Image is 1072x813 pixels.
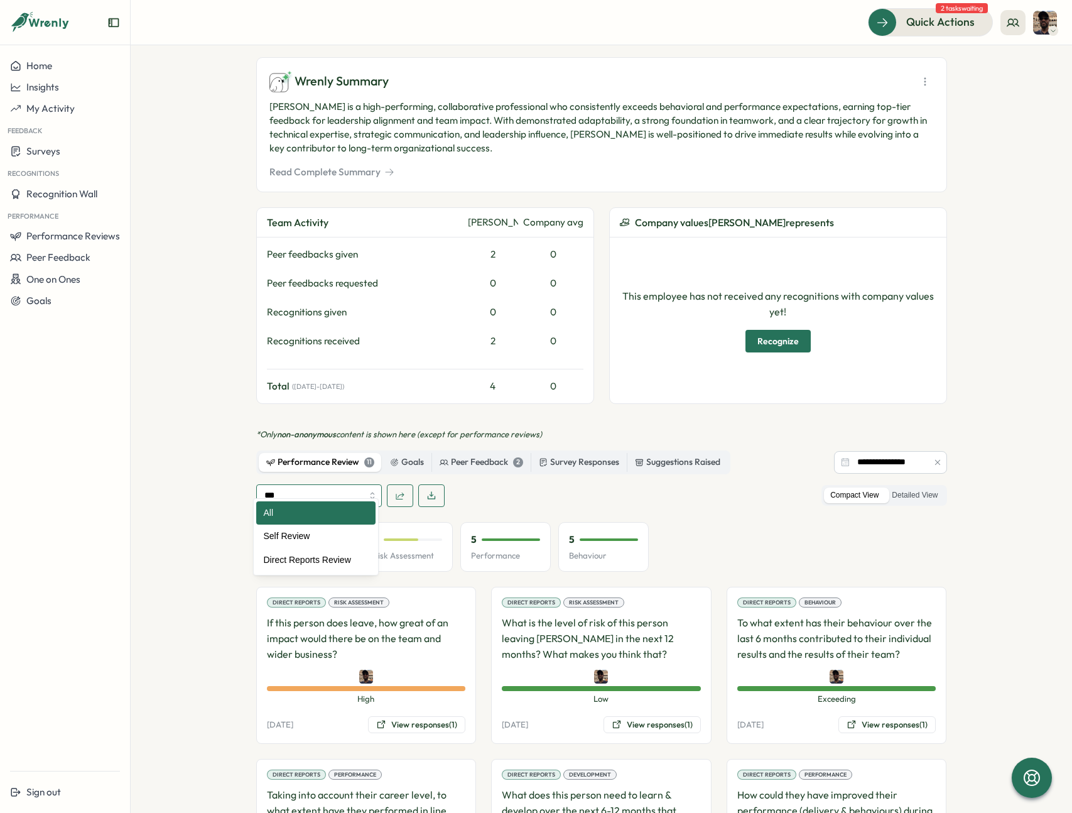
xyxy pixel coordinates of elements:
div: Direct Reports [267,770,326,780]
div: Direct Reports [267,597,326,608]
div: Direct Reports [502,597,561,608]
label: Compact View [824,488,885,503]
span: Quick Actions [906,14,975,30]
div: Peer feedbacks given [267,248,463,261]
p: [DATE] [267,719,293,731]
p: [DATE] [737,719,764,731]
button: View responses(1) [368,716,465,734]
div: 0 [468,276,518,290]
p: Performance [471,550,540,562]
span: Home [26,60,52,72]
p: What is the level of risk of this person leaving [PERSON_NAME] in the next 12 months? What makes ... [502,615,701,662]
div: Peer feedbacks requested [267,276,463,290]
div: Peer Feedback [440,456,523,469]
span: Low [502,694,701,705]
span: Insights [26,81,59,93]
div: Risk Assessment [328,597,389,608]
p: Behaviour [569,550,638,562]
div: 4 [468,379,518,393]
div: Performance Review [266,456,374,469]
div: Recognitions received [267,334,463,348]
div: Behaviour [799,597,842,608]
div: 0 [523,305,583,319]
span: My Activity [26,102,75,114]
div: 0 [523,334,583,348]
img: Jamalah Bryan [594,670,608,684]
div: 0 [523,276,583,290]
span: Company values [PERSON_NAME] represents [635,215,834,231]
div: 2 [468,334,518,348]
span: Wrenly Summary [295,72,389,91]
p: *Only content is shown here (except for performance reviews) [256,429,947,440]
span: Sign out [26,786,61,798]
div: Survey Responses [539,456,619,469]
div: 0 [523,248,583,261]
button: View responses(1) [604,716,701,734]
div: Suggestions Raised [635,456,720,469]
div: Risk Assessment [563,597,624,608]
button: View responses(1) [838,716,936,734]
span: 2 tasks waiting [936,3,988,13]
p: [PERSON_NAME] is a high-performing, collaborative professional who consistently exceeds behaviora... [269,100,934,155]
img: Jamalah Bryan [1033,11,1057,35]
div: [PERSON_NAME] [468,216,518,229]
div: Performance [328,770,382,780]
p: 5 [569,533,575,547]
span: non-anonymous [277,429,336,439]
span: Performance Reviews [26,230,120,242]
div: Direct Reports [737,597,796,608]
div: Recognitions given [267,305,463,319]
img: Jamalah Bryan [359,670,373,684]
img: Jamalah Bryan [830,670,843,684]
div: Goals [390,456,424,469]
span: Goals [26,295,51,307]
div: 0 [468,305,518,319]
button: Recognize [745,330,811,352]
div: Self Review [256,525,376,548]
span: Peer Feedback [26,251,90,263]
span: Exceeding [737,694,936,705]
span: ( [DATE] - [DATE] ) [292,383,344,391]
button: Quick Actions [868,8,993,36]
div: Direct Reports Review [256,548,376,572]
span: Recognition Wall [26,188,97,200]
p: This employee has not received any recognitions with company values yet! [620,288,936,320]
div: 2 [468,248,518,261]
p: Risk Assessment [373,550,442,562]
p: [DATE] [502,719,528,731]
div: All [256,501,376,525]
div: Performance [799,770,852,780]
div: Direct Reports [737,770,796,780]
label: Detailed View [885,488,944,503]
div: Team Activity [267,215,463,231]
span: One on Ones [26,273,80,285]
span: Recognize [757,330,799,352]
span: Total [267,379,290,393]
div: 11 [364,457,374,467]
div: 2 [513,457,523,467]
div: Company avg [523,216,583,229]
button: Expand sidebar [107,16,120,29]
p: To what extent has their behaviour over the last 6 months contributed to their individual results... [737,615,936,662]
span: High [267,694,466,705]
div: 0 [523,379,583,393]
p: 5 [471,533,477,547]
div: Development [563,770,617,780]
div: Direct Reports [502,770,561,780]
span: Surveys [26,145,60,157]
p: If this person does leave, how great of an impact would there be on the team and wider business? [267,615,466,662]
button: Read Complete Summary [269,165,394,179]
